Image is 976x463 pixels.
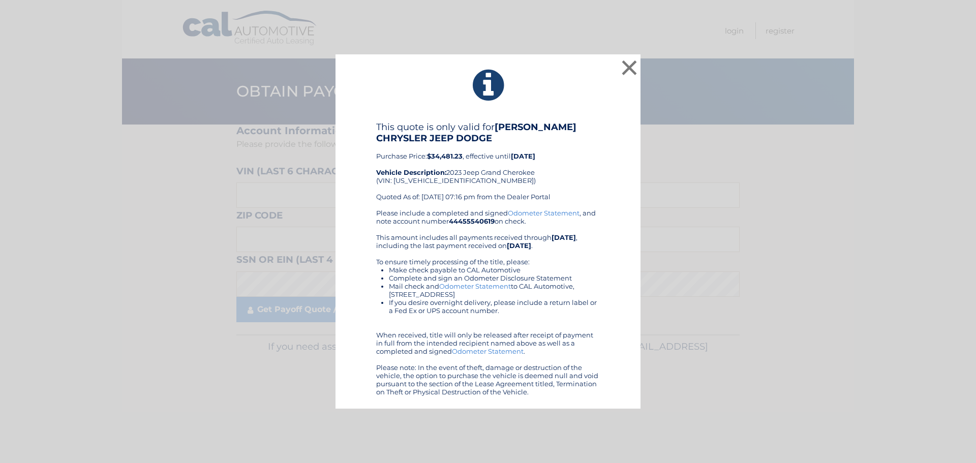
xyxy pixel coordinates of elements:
div: Purchase Price: , effective until 2023 Jeep Grand Cherokee (VIN: [US_VEHICLE_IDENTIFICATION_NUMBE... [376,121,600,209]
b: [PERSON_NAME] CHRYSLER JEEP DODGE [376,121,576,144]
li: Complete and sign an Odometer Disclosure Statement [389,274,600,282]
b: $34,481.23 [427,152,463,160]
b: [DATE] [552,233,576,241]
a: Odometer Statement [439,282,511,290]
li: Make check payable to CAL Automotive [389,266,600,274]
a: Odometer Statement [508,209,579,217]
div: Please include a completed and signed , and note account number on check. This amount includes al... [376,209,600,396]
li: If you desire overnight delivery, please include a return label or a Fed Ex or UPS account number. [389,298,600,315]
button: × [619,57,639,78]
b: [DATE] [507,241,531,250]
h4: This quote is only valid for [376,121,600,144]
strong: Vehicle Description: [376,168,446,176]
a: Odometer Statement [452,347,524,355]
b: [DATE] [511,152,535,160]
li: Mail check and to CAL Automotive, [STREET_ADDRESS] [389,282,600,298]
b: 44455540619 [449,217,495,225]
